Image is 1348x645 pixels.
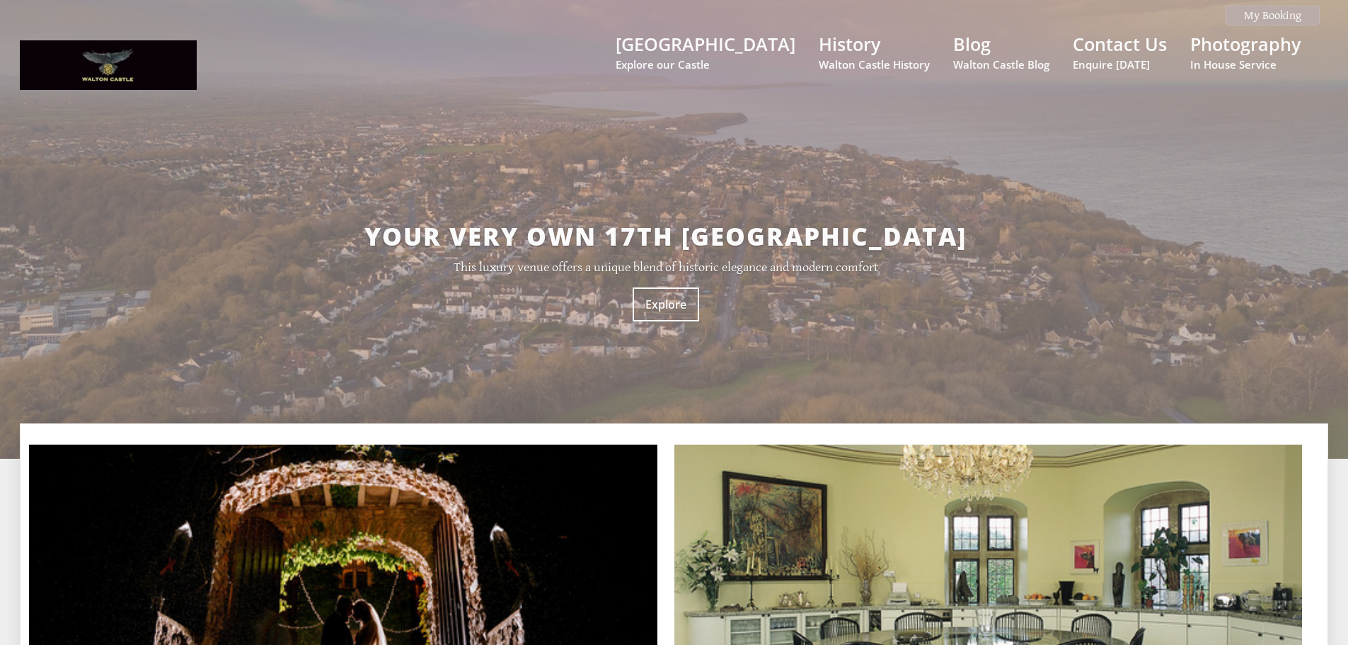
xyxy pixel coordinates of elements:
[1073,32,1167,72] a: Contact UsEnquire [DATE]
[1226,6,1320,25] a: My Booking
[149,219,1182,253] h2: Your very own 17th [GEOGRAPHIC_DATA]
[1190,32,1301,72] a: PhotographyIn House Service
[616,32,795,72] a: [GEOGRAPHIC_DATA]Explore our Castle
[819,32,930,72] a: HistoryWalton Castle History
[149,260,1182,275] p: This luxury venue offers a unique blend of historic elegance and modern comfort
[1190,57,1301,72] small: In House Service
[633,287,699,321] a: Explore
[1073,57,1167,72] small: Enquire [DATE]
[20,40,197,90] img: Walton Castle
[953,32,1049,72] a: BlogWalton Castle Blog
[819,57,930,72] small: Walton Castle History
[616,57,795,72] small: Explore our Castle
[953,57,1049,72] small: Walton Castle Blog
